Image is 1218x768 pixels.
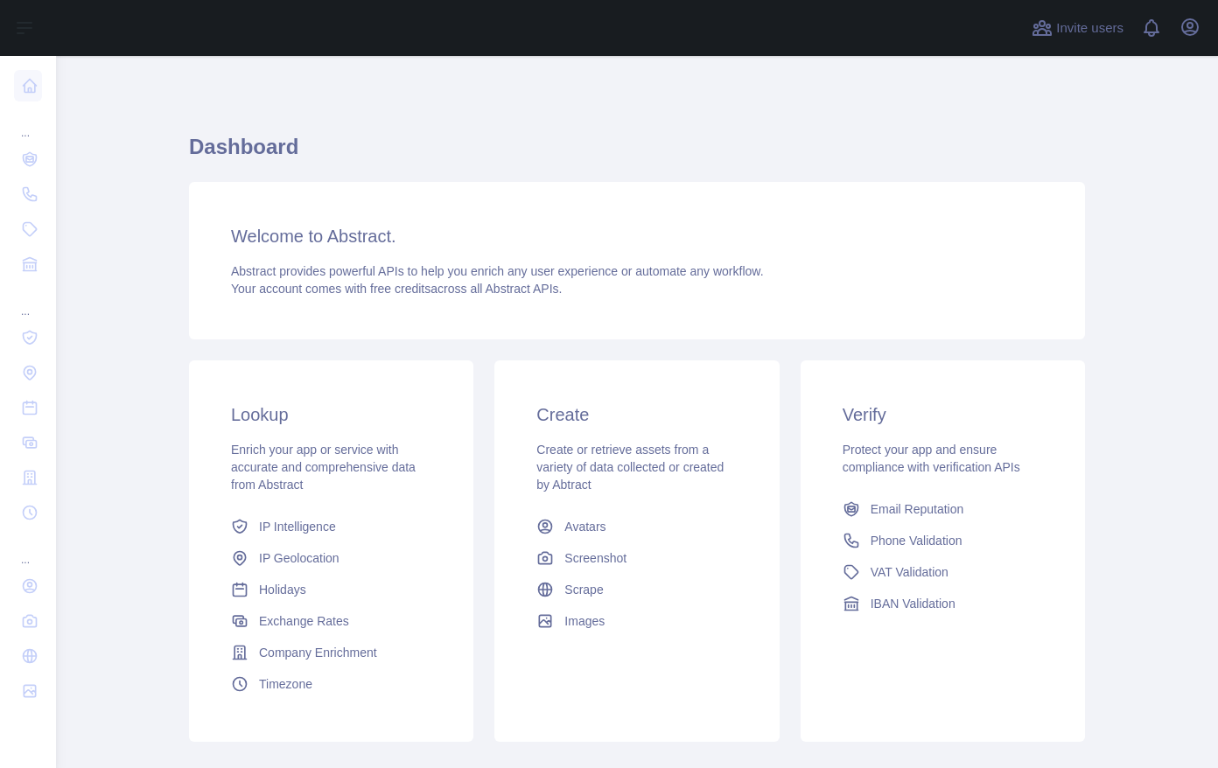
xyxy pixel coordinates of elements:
[529,605,744,637] a: Images
[843,402,1043,427] h3: Verify
[1028,14,1127,42] button: Invite users
[259,549,339,567] span: IP Geolocation
[189,133,1085,175] h1: Dashboard
[1056,18,1123,38] span: Invite users
[231,282,562,296] span: Your account comes with across all Abstract APIs.
[259,581,306,598] span: Holidays
[259,518,336,535] span: IP Intelligence
[836,556,1050,588] a: VAT Validation
[871,500,964,518] span: Email Reputation
[224,574,438,605] a: Holidays
[836,525,1050,556] a: Phone Validation
[259,675,312,693] span: Timezone
[14,532,42,567] div: ...
[224,637,438,668] a: Company Enrichment
[564,549,626,567] span: Screenshot
[564,518,605,535] span: Avatars
[836,588,1050,619] a: IBAN Validation
[14,105,42,140] div: ...
[564,581,603,598] span: Scrape
[871,595,955,612] span: IBAN Validation
[231,224,1043,248] h3: Welcome to Abstract.
[871,532,962,549] span: Phone Validation
[259,612,349,630] span: Exchange Rates
[836,493,1050,525] a: Email Reputation
[224,511,438,542] a: IP Intelligence
[231,264,764,278] span: Abstract provides powerful APIs to help you enrich any user experience or automate any workflow.
[529,574,744,605] a: Scrape
[564,612,605,630] span: Images
[370,282,430,296] span: free credits
[231,402,431,427] h3: Lookup
[536,443,724,492] span: Create or retrieve assets from a variety of data collected or created by Abtract
[224,668,438,700] a: Timezone
[231,443,416,492] span: Enrich your app or service with accurate and comprehensive data from Abstract
[529,542,744,574] a: Screenshot
[843,443,1020,474] span: Protect your app and ensure compliance with verification APIs
[536,402,737,427] h3: Create
[529,511,744,542] a: Avatars
[871,563,948,581] span: VAT Validation
[259,644,377,661] span: Company Enrichment
[224,542,438,574] a: IP Geolocation
[224,605,438,637] a: Exchange Rates
[14,283,42,318] div: ...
